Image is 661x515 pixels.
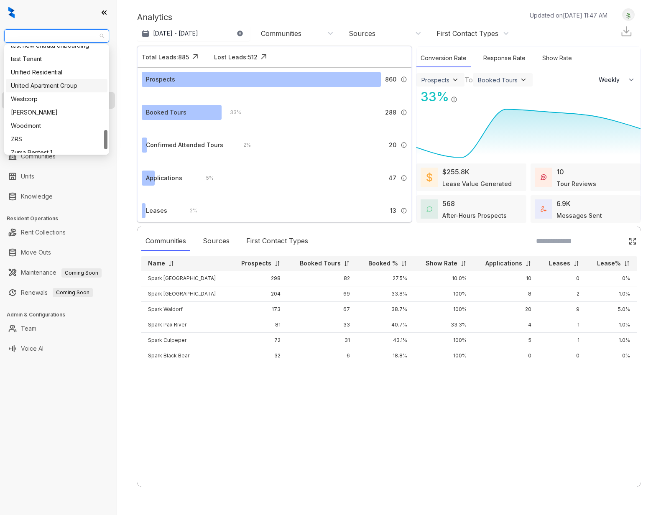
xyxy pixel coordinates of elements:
td: 6 [287,348,357,364]
td: 1 [538,333,586,348]
div: Sources [349,29,375,38]
a: Move Outs [21,244,51,261]
img: logo [8,7,15,18]
p: Analytics [137,11,172,23]
td: 69 [287,286,357,302]
li: Renewals [2,284,115,301]
li: Move Outs [2,244,115,261]
div: Communities [141,232,190,251]
li: Leasing [2,92,115,109]
td: Spark [GEOGRAPHIC_DATA] [141,271,230,286]
span: 20 [389,140,396,150]
div: Zuma Pentest 1 [6,146,107,159]
li: Collections [2,112,115,129]
td: 100% [414,333,473,348]
div: Zuma Pentest 1 [11,148,102,157]
td: 10.0% [414,271,473,286]
td: 33 [287,317,357,333]
td: 173 [230,302,288,317]
img: sorting [573,260,579,267]
div: Woodmont [11,121,102,130]
div: Response Rate [479,49,530,67]
td: 204 [230,286,288,302]
div: United Apartment Group [11,81,102,90]
li: Leads [2,56,115,73]
td: 72 [230,333,288,348]
li: Units [2,168,115,185]
div: 2 % [181,206,197,215]
div: 568 [442,199,455,209]
div: Lease Value Generated [442,179,512,188]
div: Tour Reviews [556,179,596,188]
p: Booked % [368,259,398,268]
div: After-Hours Prospects [442,211,507,220]
button: Weekly [594,72,641,87]
td: 1.0% [586,317,637,333]
td: 10 [473,271,538,286]
p: Lease% [597,259,621,268]
a: Voice AI [21,340,43,357]
div: Westcorp [11,94,102,104]
h3: Resident Operations [7,215,117,222]
td: 2 [538,286,586,302]
td: 0 [473,348,538,364]
td: 31 [287,333,357,348]
p: [DATE] - [DATE] [153,29,198,38]
div: 2 % [235,140,251,150]
div: First Contact Types [242,232,312,251]
p: Leases [549,259,570,268]
a: Knowledge [21,188,53,205]
span: Weekly [599,76,624,84]
img: sorting [168,260,174,267]
div: Winther [6,106,107,119]
td: 100% [414,286,473,302]
td: 67 [287,302,357,317]
img: sorting [460,260,467,267]
img: Info [401,76,407,83]
td: 1.0% [586,333,637,348]
div: test Tenant [6,52,107,66]
td: Spark [GEOGRAPHIC_DATA] [141,286,230,302]
img: Click Icon [258,51,270,63]
div: Lost Leads: 512 [214,53,258,61]
div: Prospects [146,75,175,84]
img: UserAvatar [623,10,634,19]
img: TourReviews [541,174,546,180]
img: Download [620,25,633,38]
h3: Admin & Configurations [7,311,117,319]
td: 33.8% [357,286,414,302]
div: Total Leads: 885 [142,53,189,61]
div: Woodmont [6,119,107,133]
td: 5 [473,333,538,348]
div: Unified Residential [6,66,107,79]
a: Communities [21,148,56,165]
a: Units [21,168,34,185]
li: Knowledge [2,188,115,205]
td: 38.7% [357,302,414,317]
img: sorting [344,260,350,267]
td: 100% [414,348,473,364]
img: Info [401,109,407,116]
a: Rent Collections [21,224,66,241]
img: sorting [624,260,630,267]
div: test Tenant [11,54,102,64]
p: Name [148,259,165,268]
div: Prospects [421,76,449,84]
div: Booked Tours [146,108,186,117]
span: Coming Soon [61,268,102,278]
img: SearchIcon [611,237,618,245]
div: Communities [261,29,301,38]
td: Spark Waldorf [141,302,230,317]
div: United Apartment Group [6,79,107,92]
div: First Contact Types [436,29,498,38]
td: 8 [473,286,538,302]
img: ViewFilterArrow [451,76,459,84]
img: LeaseValue [426,172,432,182]
div: Leases [146,206,167,215]
div: 10 [556,167,564,177]
td: Spark Culpeper [141,333,230,348]
div: 33 % [416,87,449,106]
div: $255.8K [442,167,470,177]
td: 18.8% [357,348,414,364]
img: Click Icon [628,237,637,245]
